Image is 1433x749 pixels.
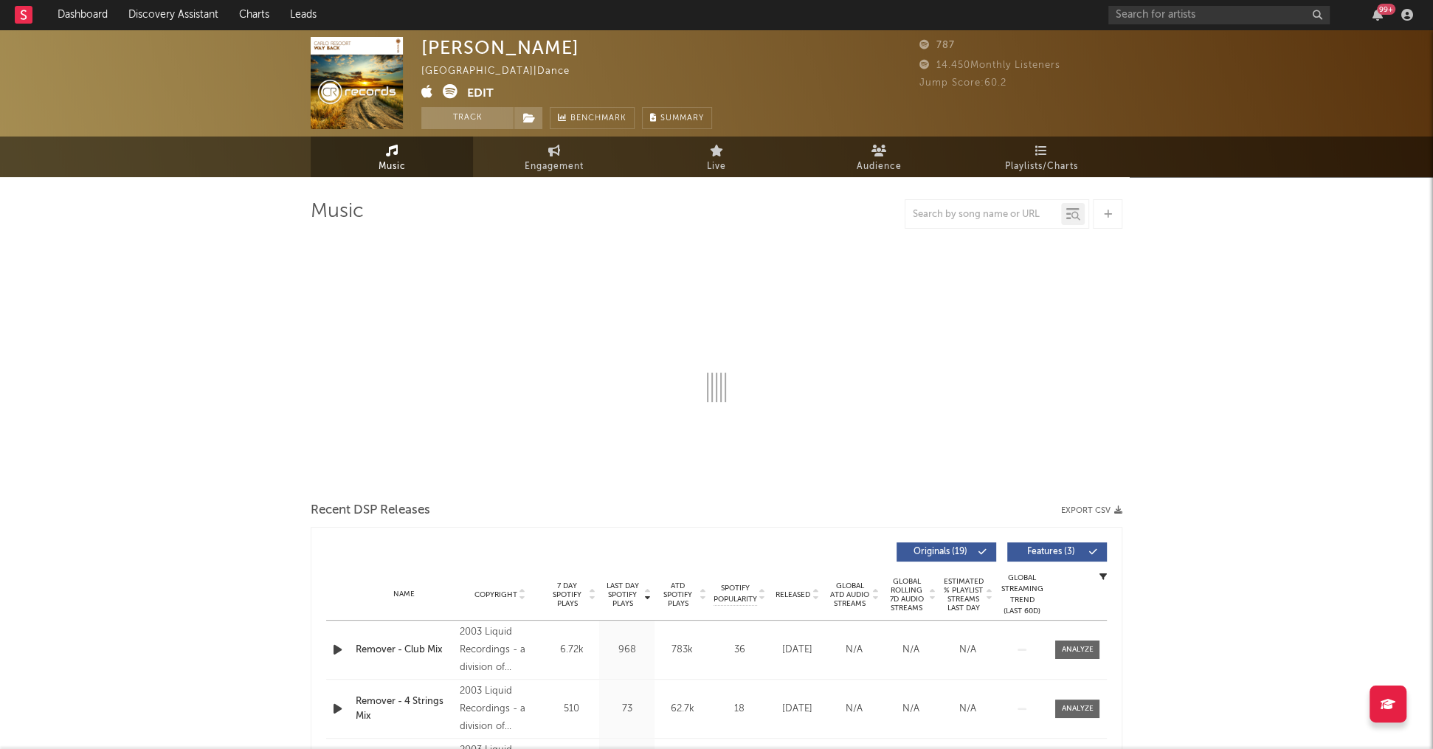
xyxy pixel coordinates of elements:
div: N/A [829,702,879,717]
span: Jump Score: 60.2 [919,78,1006,88]
input: Search for artists [1108,6,1330,24]
span: Summary [660,114,704,122]
div: [DATE] [773,702,822,717]
span: Global Rolling 7D Audio Streams [886,577,927,612]
div: 2003 Liquid Recordings - a division of Spinnin' Records BV [460,683,540,736]
div: [PERSON_NAME] [421,37,579,58]
div: N/A [943,702,992,717]
div: 783k [658,643,706,657]
div: 510 [548,702,595,717]
a: Audience [798,137,960,177]
a: Music [311,137,473,177]
span: Benchmark [570,110,626,128]
span: Global ATD Audio Streams [829,581,870,608]
span: Playlists/Charts [1005,158,1078,176]
span: Last Day Spotify Plays [603,581,642,608]
button: Summary [642,107,712,129]
div: 2003 Liquid Recordings - a division of Spinnin' Records BV [460,624,540,677]
button: 99+ [1372,9,1383,21]
div: 6.72k [548,643,595,657]
div: N/A [886,643,936,657]
a: Remover - 4 Strings Mix [356,694,452,723]
a: Engagement [473,137,635,177]
div: 99 + [1377,4,1395,15]
button: Features(3) [1007,542,1107,562]
span: Features ( 3 ) [1017,548,1085,556]
a: Benchmark [550,107,635,129]
span: Spotify Popularity [714,583,757,605]
span: Engagement [525,158,584,176]
span: ATD Spotify Plays [658,581,697,608]
a: Playlists/Charts [960,137,1122,177]
input: Search by song name or URL [905,209,1061,221]
span: Released [776,590,810,599]
div: 968 [603,643,651,657]
span: 787 [919,41,955,50]
span: 14.450 Monthly Listeners [919,61,1060,70]
div: 62.7k [658,702,706,717]
a: Remover - Club Mix [356,643,452,657]
div: 36 [714,643,765,657]
button: Track [421,107,514,129]
div: Global Streaming Trend (Last 60D) [1000,573,1044,617]
a: Live [635,137,798,177]
span: Live [707,158,726,176]
button: Export CSV [1061,506,1122,515]
div: 73 [603,702,651,717]
button: Originals(19) [897,542,996,562]
span: Recent DSP Releases [311,502,430,520]
span: Music [379,158,406,176]
div: 18 [714,702,765,717]
span: Estimated % Playlist Streams Last Day [943,577,984,612]
span: 7 Day Spotify Plays [548,581,587,608]
div: [DATE] [773,643,822,657]
div: [GEOGRAPHIC_DATA] | Dance [421,63,587,80]
span: Originals ( 19 ) [906,548,974,556]
div: N/A [886,702,936,717]
div: N/A [943,643,992,657]
button: Edit [467,84,494,103]
div: N/A [829,643,879,657]
div: Name [356,589,452,600]
span: Copyright [474,590,517,599]
span: Audience [857,158,902,176]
